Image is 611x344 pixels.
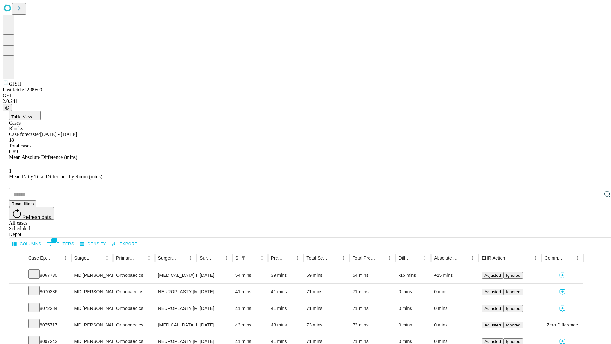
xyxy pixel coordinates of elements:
[482,289,503,295] button: Adjusted
[12,303,22,314] button: Expand
[5,105,10,110] span: @
[459,254,468,262] button: Sort
[564,254,573,262] button: Sort
[9,168,11,174] span: 1
[434,284,475,300] div: 0 mins
[482,255,505,261] div: EHR Action
[306,317,346,333] div: 73 mins
[116,267,151,283] div: Orthopaedics
[46,239,76,249] button: Show filters
[200,284,229,300] div: [DATE]
[116,317,151,333] div: Orthopaedics
[484,273,501,278] span: Adjusted
[177,254,186,262] button: Sort
[544,255,563,261] div: Comments
[11,114,32,119] span: Table View
[398,300,428,317] div: 0 mins
[249,254,257,262] button: Sort
[484,290,501,294] span: Adjusted
[411,254,420,262] button: Sort
[547,317,578,333] span: Zero Difference
[3,87,42,92] span: Last fetch: 22:09:09
[213,254,222,262] button: Sort
[158,284,193,300] div: NEUROPLASTY [MEDICAL_DATA] AT [GEOGRAPHIC_DATA]
[503,289,523,295] button: Ignored
[3,93,608,98] div: GEI
[9,207,54,220] button: Refresh data
[353,284,392,300] div: 71 mins
[116,300,151,317] div: Orthopaedics
[28,300,68,317] div: 8072284
[306,300,346,317] div: 71 mins
[531,254,540,262] button: Menu
[9,132,40,137] span: Case forecaster
[503,305,523,312] button: Ignored
[257,254,266,262] button: Menu
[200,255,212,261] div: Surgery Date
[28,267,68,283] div: 8067730
[330,254,339,262] button: Sort
[506,254,515,262] button: Sort
[235,300,265,317] div: 41 mins
[434,317,475,333] div: 0 mins
[200,317,229,333] div: [DATE]
[235,317,265,333] div: 43 mins
[482,322,503,328] button: Adjusted
[22,214,52,220] span: Refresh data
[9,174,102,179] span: Mean Daily Total Difference by Room (mins)
[9,149,18,154] span: 0.89
[158,255,177,261] div: Surgery Name
[468,254,477,262] button: Menu
[40,132,77,137] span: [DATE] - [DATE]
[74,284,110,300] div: MD [PERSON_NAME] [PERSON_NAME]
[102,254,111,262] button: Menu
[12,270,22,281] button: Expand
[78,239,108,249] button: Density
[110,239,139,249] button: Export
[544,317,580,333] div: Zero Difference
[484,339,501,344] span: Adjusted
[306,267,346,283] div: 69 mins
[271,300,300,317] div: 41 mins
[398,317,428,333] div: 0 mins
[74,300,110,317] div: MD [PERSON_NAME] [PERSON_NAME]
[116,284,151,300] div: Orthopaedics
[235,255,238,261] div: Scheduled In Room Duration
[293,254,302,262] button: Menu
[573,254,582,262] button: Menu
[94,254,102,262] button: Sort
[11,239,43,249] button: Select columns
[9,111,41,120] button: Table View
[52,254,61,262] button: Sort
[482,305,503,312] button: Adjusted
[434,300,475,317] div: 0 mins
[284,254,293,262] button: Sort
[239,254,248,262] div: 1 active filter
[158,300,193,317] div: NEUROPLASTY [MEDICAL_DATA] AT [GEOGRAPHIC_DATA]
[12,287,22,298] button: Expand
[200,300,229,317] div: [DATE]
[503,272,523,279] button: Ignored
[385,254,394,262] button: Menu
[12,320,22,331] button: Expand
[271,284,300,300] div: 41 mins
[3,98,608,104] div: 2.0.241
[74,255,93,261] div: Surgeon Name
[271,255,284,261] div: Predicted In Room Duration
[482,272,503,279] button: Adjusted
[353,300,392,317] div: 71 mins
[420,254,429,262] button: Menu
[353,267,392,283] div: 54 mins
[9,137,14,143] span: 18
[434,267,475,283] div: +15 mins
[28,255,51,261] div: Case Epic Id
[506,273,520,278] span: Ignored
[3,104,12,111] button: @
[306,284,346,300] div: 71 mins
[398,284,428,300] div: 0 mins
[239,254,248,262] button: Show filters
[9,143,31,148] span: Total cases
[484,306,501,311] span: Adjusted
[158,317,193,333] div: [MEDICAL_DATA] RELEASE
[353,255,376,261] div: Total Predicted Duration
